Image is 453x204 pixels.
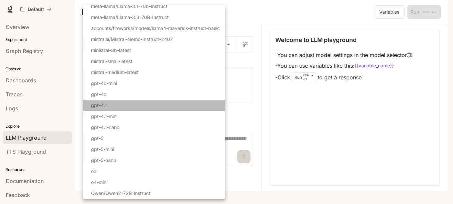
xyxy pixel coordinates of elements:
p: mistralai/Mistral-Nemo-Instruct-2407 [91,36,173,43]
p: ministral-8b-latest [91,47,131,54]
p: gpt-4.1 [91,102,107,109]
p: Qwen/Qwen2-72B-Instruct [91,190,150,197]
p: gpt-4o [91,91,106,98]
p: mistral-medium-latest [91,69,139,76]
p: gpt-4.1-mini [91,113,117,120]
p: meta-llama/Llama-3.3-70B-Instruct [91,14,169,21]
p: o4-mini [91,179,107,186]
p: gpt-5-mini [91,146,114,153]
p: o3 [91,168,97,175]
p: mistral-small-latest [91,58,132,65]
p: accounts/fireworks/models/llama4-maverick-instruct-basic [91,25,220,32]
p: gpt-5 [91,135,103,142]
p: gpt-4.1-nano [91,124,119,131]
p: gpt-4o-mini [91,80,117,87]
p: gpt-5-nano [91,157,116,164]
p: meta-llama/Llama-3.1-70b-Instruct [91,3,167,10]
